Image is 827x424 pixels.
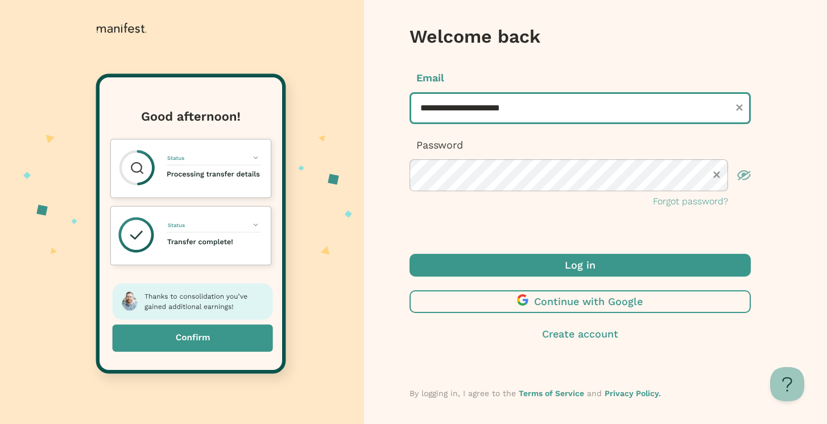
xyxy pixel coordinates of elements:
a: Terms of Service [519,389,584,398]
button: Create account [410,327,751,341]
button: Continue with Google [410,290,751,313]
button: Forgot password? [653,195,728,208]
p: Email [410,71,751,85]
a: Privacy Policy. [605,389,661,398]
img: auth [23,68,353,390]
h3: Welcome back [410,25,751,48]
p: Password [410,138,751,153]
span: By logging in, I agree to the and [410,389,661,398]
iframe: Toggle Customer Support [770,367,804,401]
button: Log in [410,254,751,277]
